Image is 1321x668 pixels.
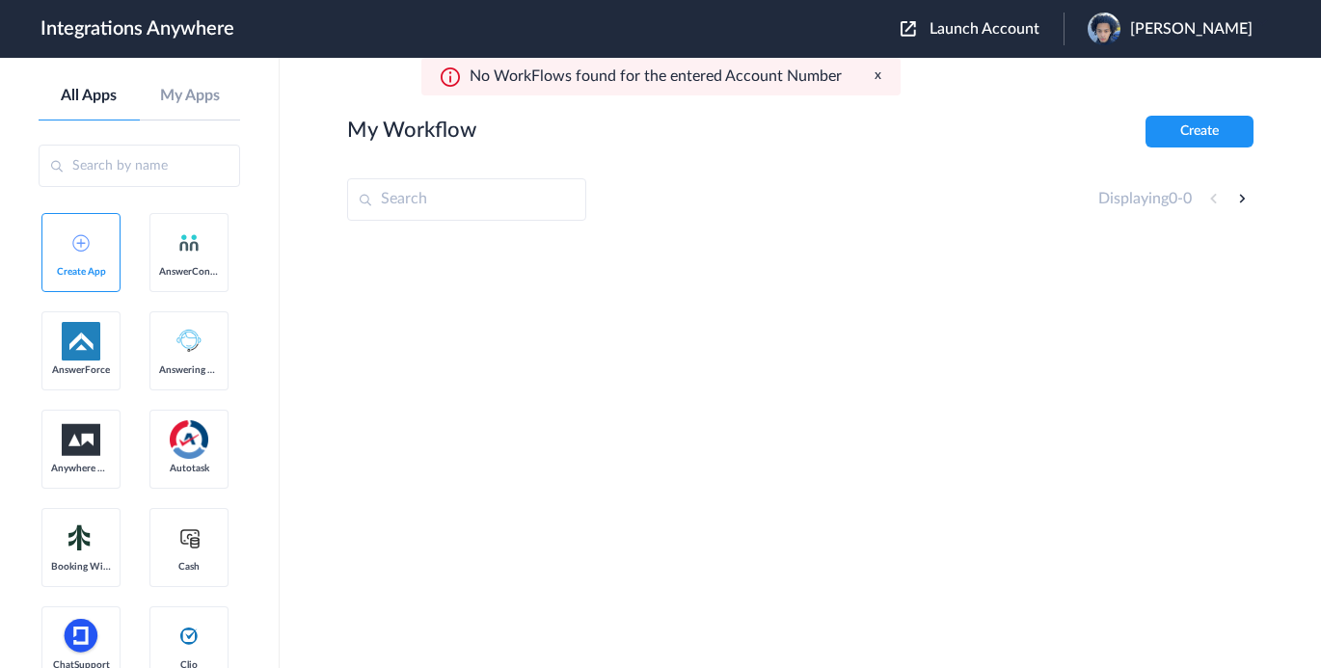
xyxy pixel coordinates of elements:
button: Create [1146,116,1254,147]
h4: Displaying - [1098,190,1192,208]
span: 0 [1169,191,1177,206]
span: Autotask [159,463,219,474]
p: No WorkFlows found for the entered Account Number [470,67,842,86]
img: img-0625.jpg [1088,13,1120,45]
input: Search [347,178,586,221]
span: Launch Account [930,21,1039,37]
h1: Integrations Anywhere [40,17,234,40]
span: Answering Service [159,364,219,376]
img: clio-logo.svg [177,625,201,648]
img: af-app-logo.svg [62,322,100,361]
a: All Apps [39,87,140,105]
img: Answering_service.png [170,322,208,361]
button: x [875,67,881,84]
img: launch-acct-icon.svg [901,21,916,37]
span: AnswerForce [51,364,111,376]
img: answerconnect-logo.svg [177,231,201,254]
img: autotask.png [170,420,208,459]
span: Cash [159,561,219,573]
img: aww.png [62,424,100,456]
span: [PERSON_NAME] [1130,20,1253,39]
img: add-icon.svg [72,234,90,252]
span: Anywhere Works [51,463,111,474]
span: Booking Widget [51,561,111,573]
a: My Apps [140,87,241,105]
span: Create App [51,266,111,278]
img: chatsupport-icon.svg [62,617,100,655]
input: Search by name [39,145,240,187]
button: Launch Account [901,20,1064,39]
span: AnswerConnect [159,266,219,278]
img: cash-logo.svg [177,526,202,549]
h2: My Workflow [347,118,476,143]
span: 0 [1183,191,1192,206]
img: Setmore_Logo.svg [62,521,100,555]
